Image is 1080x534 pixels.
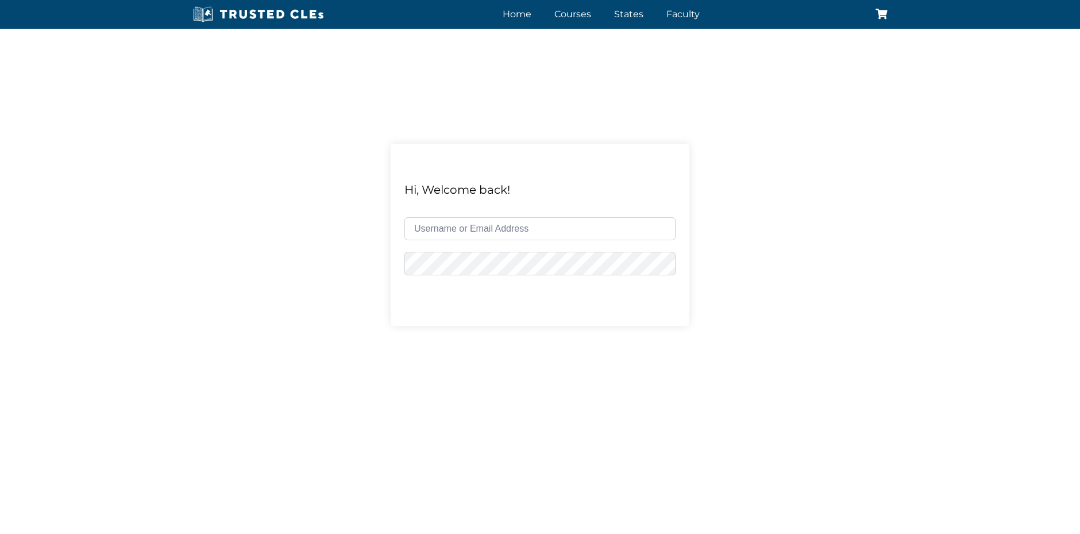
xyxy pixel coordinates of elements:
a: Courses [551,6,594,22]
a: Faculty [664,6,703,22]
input: Username or Email Address [404,217,676,240]
div: Hi, Welcome back! [404,180,676,199]
a: Home [500,6,534,22]
a: States [611,6,646,22]
img: Trusted CLEs [190,6,327,23]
